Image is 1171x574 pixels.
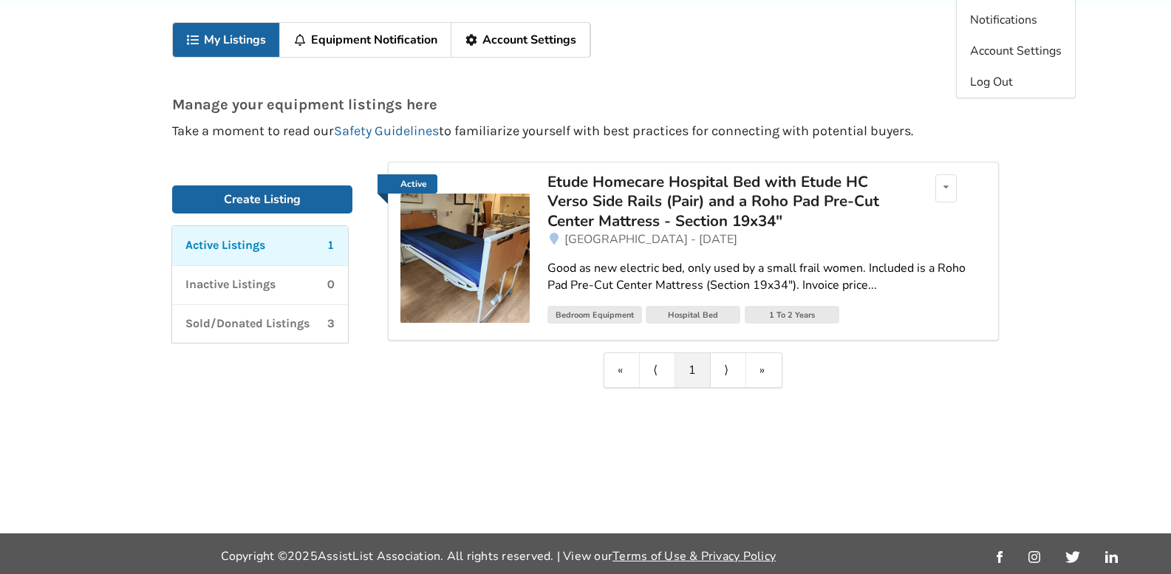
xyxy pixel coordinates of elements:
[997,551,1003,563] img: facebook_link
[675,353,711,387] a: 1
[185,276,276,293] p: Inactive Listings
[327,237,335,254] p: 1
[564,231,737,247] span: [GEOGRAPHIC_DATA] - [DATE]
[746,353,782,387] a: Last item
[547,248,986,306] a: Good as new electric bed, only used by a small frail women. Included is a Roho Pad Pre-Cut Center...
[451,23,590,57] a: Account Settings
[280,23,451,57] a: Equipment Notification
[185,237,265,254] p: Active Listings
[400,174,530,323] a: Active
[1105,551,1118,563] img: linkedin_link
[327,315,335,332] p: 3
[334,123,439,139] a: Safety Guidelines
[604,353,640,387] a: First item
[1065,551,1079,563] img: twitter_link
[640,353,675,387] a: Previous item
[612,548,776,564] a: Terms of Use & Privacy Policy
[327,276,335,293] p: 0
[970,12,1037,28] span: Notifications
[547,172,892,230] div: Etude Homecare Hospital Bed with Etude HC Verso Side Rails (Pair) and a Roho Pad Pre-Cut Center M...
[547,230,986,248] a: [GEOGRAPHIC_DATA] - [DATE]
[711,353,746,387] a: Next item
[970,43,1062,59] span: Account Settings
[970,74,1013,90] span: Log Out
[185,315,310,332] p: Sold/Donated Listings
[1028,551,1040,563] img: instagram_link
[547,260,986,294] div: Good as new electric bed, only used by a small frail women. Included is a Roho Pad Pre-Cut Center...
[547,306,986,328] a: Bedroom EquipmentHospital Bed1 To 2 Years
[400,194,530,323] img: bedroom equipment-etude homecare hospital bed with etude hc verso side rails (pair) and a roho pa...
[745,306,839,324] div: 1 To 2 Years
[172,97,999,112] p: Manage your equipment listings here
[547,306,642,324] div: Bedroom Equipment
[646,306,740,324] div: Hospital Bed
[172,185,352,213] a: Create Listing
[604,352,782,388] div: Pagination Navigation
[547,174,892,230] a: Etude Homecare Hospital Bed with Etude HC Verso Side Rails (Pair) and a Roho Pad Pre-Cut Center M...
[378,174,437,194] a: Active
[172,124,999,138] p: Take a moment to read our to familiarize yourself with best practices for connecting with potenti...
[173,23,280,57] a: My Listings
